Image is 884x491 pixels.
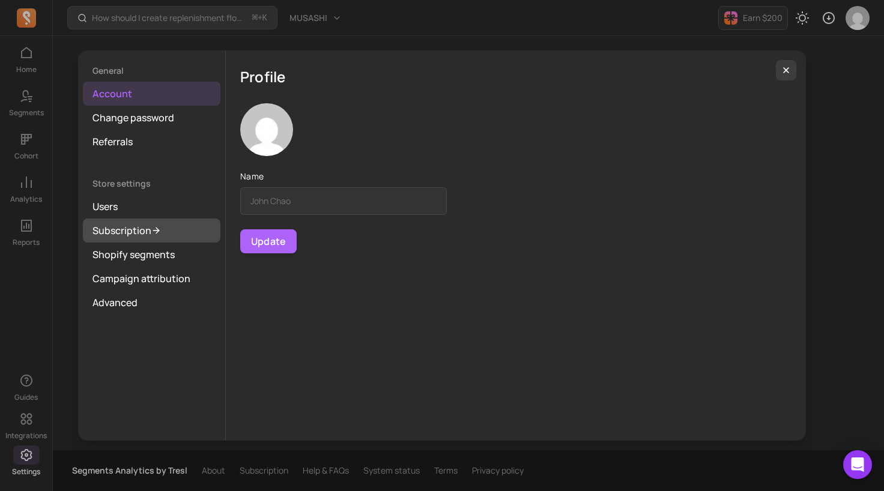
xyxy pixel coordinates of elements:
a: Subscription [83,218,220,242]
img: profile [240,103,293,156]
a: Campaign attribution [83,267,220,291]
input: Name [240,187,447,215]
h5: Profile [240,65,792,89]
a: Change password [83,106,220,130]
a: Users [83,194,220,218]
a: Shopify segments [83,242,220,267]
div: Open Intercom Messenger [843,450,872,479]
a: Advanced [83,291,220,315]
a: Account [83,82,220,106]
button: Update [240,229,297,253]
a: Referrals [83,130,220,154]
p: Store settings [83,178,220,190]
label: Name [240,170,447,182]
p: General [83,65,220,77]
